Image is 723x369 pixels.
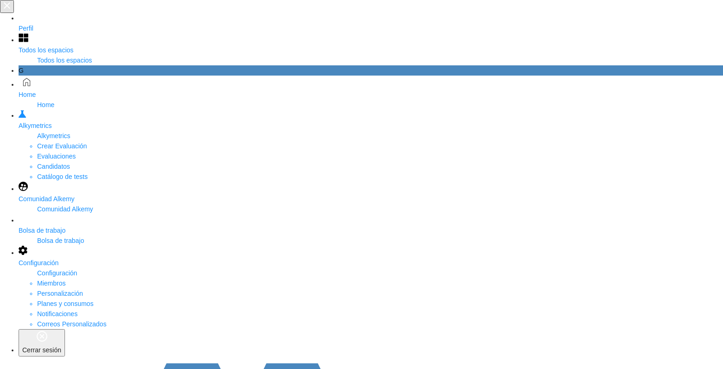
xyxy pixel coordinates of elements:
[19,195,75,203] span: Comunidad Alkemy
[19,67,24,74] span: G
[37,132,71,140] span: Alkymetrics
[37,320,106,328] a: Correos Personalizados
[19,259,58,267] span: Configuración
[19,227,65,234] span: Bolsa de trabajo
[19,25,33,32] span: Perfil
[19,46,73,54] span: Todos los espacios
[37,173,88,180] a: Catálogo de tests
[19,122,52,129] span: Alkymetrics
[19,13,723,33] a: Perfil
[37,280,65,287] a: Miembros
[37,142,87,150] a: Crear Evaluación
[37,300,93,307] a: Planes y consumos
[37,237,84,244] span: Bolsa de trabajo
[37,101,54,108] span: Home
[556,262,723,369] div: Widget de chat
[19,329,65,356] button: Cerrar sesión
[37,205,93,213] span: Comunidad Alkemy
[37,153,76,160] a: Evaluaciones
[19,91,36,98] span: Home
[37,269,77,277] span: Configuración
[556,262,723,369] iframe: Chat Widget
[37,290,83,297] a: Personalización
[37,310,77,318] a: Notificaciones
[37,57,92,64] span: Todos los espacios
[37,163,70,170] a: Candidatos
[22,346,61,354] span: Cerrar sesión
